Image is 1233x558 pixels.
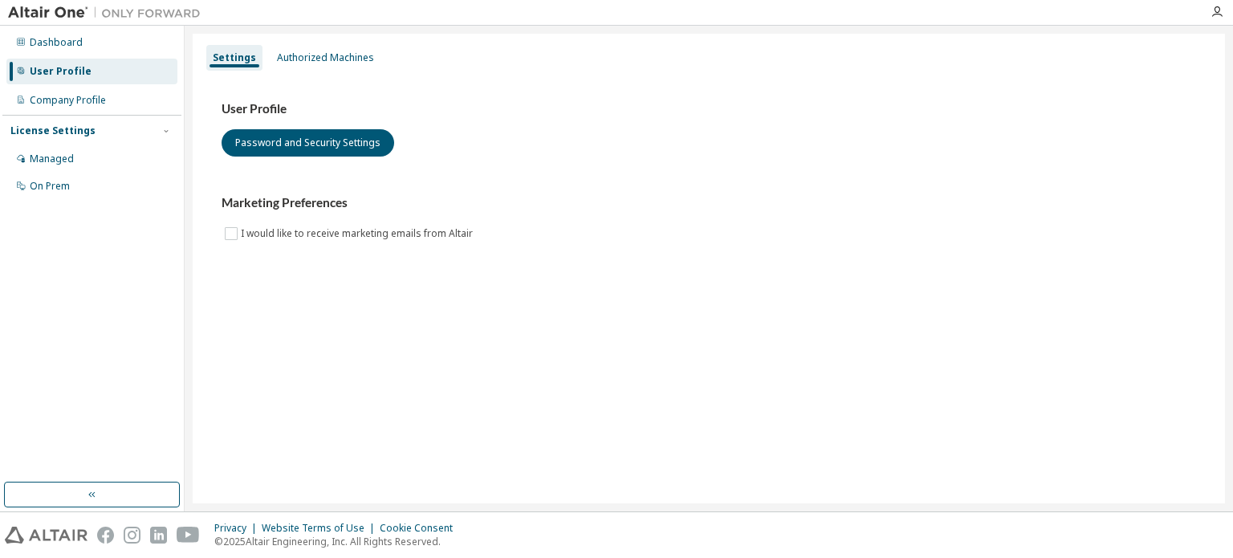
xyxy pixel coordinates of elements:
[262,522,380,535] div: Website Terms of Use
[30,180,70,193] div: On Prem
[30,36,83,49] div: Dashboard
[124,527,140,544] img: instagram.svg
[222,101,1196,117] h3: User Profile
[10,124,96,137] div: License Settings
[214,535,462,548] p: © 2025 Altair Engineering, Inc. All Rights Reserved.
[214,522,262,535] div: Privacy
[8,5,209,21] img: Altair One
[380,522,462,535] div: Cookie Consent
[30,65,92,78] div: User Profile
[30,94,106,107] div: Company Profile
[222,195,1196,211] h3: Marketing Preferences
[241,224,476,243] label: I would like to receive marketing emails from Altair
[150,527,167,544] img: linkedin.svg
[213,51,256,64] div: Settings
[5,527,87,544] img: altair_logo.svg
[277,51,374,64] div: Authorized Machines
[97,527,114,544] img: facebook.svg
[30,153,74,165] div: Managed
[177,527,200,544] img: youtube.svg
[222,129,394,157] button: Password and Security Settings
